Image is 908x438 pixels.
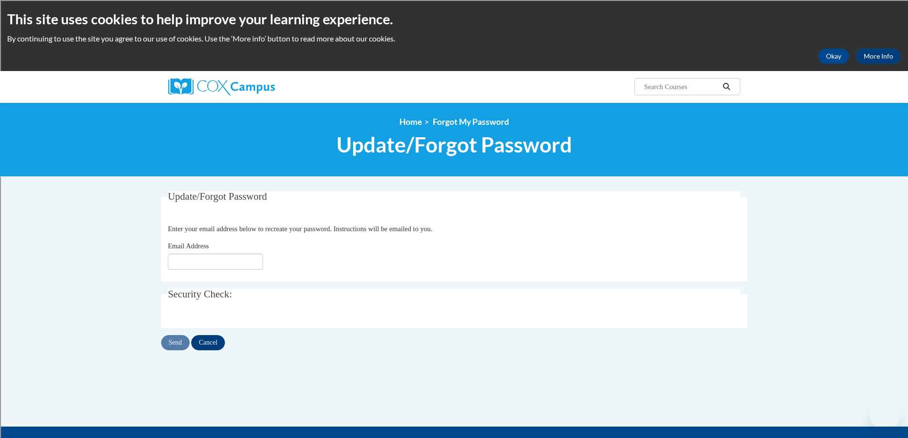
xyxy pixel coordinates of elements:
[719,81,734,92] button: Search
[399,117,422,127] a: Home
[433,117,509,127] span: Forgot My Password
[168,78,349,95] a: Cox Campus
[643,81,719,92] input: Search Courses
[168,78,275,95] img: Cox Campus
[870,400,900,430] iframe: Button to launch messaging window
[337,132,572,157] span: Update/Forgot Password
